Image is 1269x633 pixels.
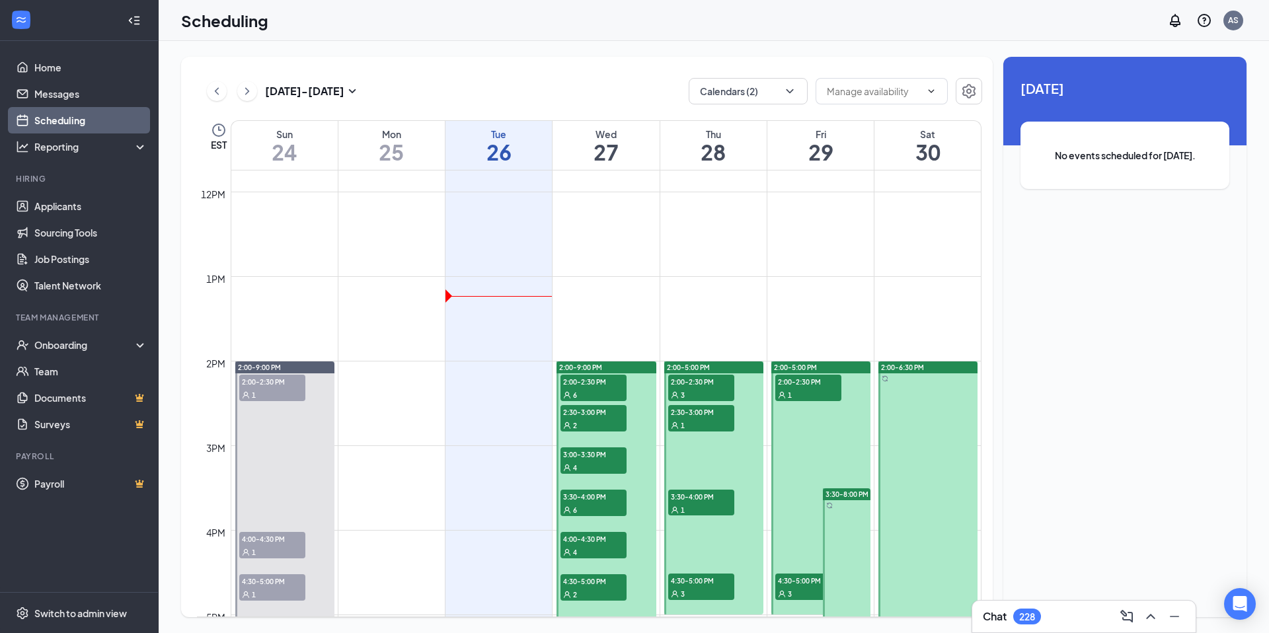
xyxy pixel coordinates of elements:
[573,391,577,400] span: 6
[983,609,1007,624] h3: Chat
[34,338,136,352] div: Onboarding
[239,375,305,388] span: 2:00-2:30 PM
[16,140,29,153] svg: Analysis
[553,128,659,141] div: Wed
[775,574,841,587] span: 4:30-5:00 PM
[573,505,577,515] span: 6
[1020,78,1229,98] span: [DATE]
[207,81,227,101] button: ChevronLeft
[563,548,571,556] svg: User
[445,141,552,163] h1: 26
[681,421,685,430] span: 1
[34,411,147,437] a: SurveysCrown
[881,363,924,372] span: 2:00-6:30 PM
[668,405,734,418] span: 2:30-3:00 PM
[560,490,627,503] span: 3:30-4:00 PM
[198,187,228,202] div: 12pm
[559,363,602,372] span: 2:00-9:00 PM
[681,589,685,599] span: 3
[1019,611,1035,622] div: 228
[767,128,874,141] div: Fri
[204,441,228,455] div: 3pm
[681,391,685,400] span: 3
[34,272,147,299] a: Talent Network
[239,574,305,587] span: 4:30-5:00 PM
[34,107,147,133] a: Scheduling
[681,505,685,515] span: 1
[338,141,445,163] h1: 25
[252,548,256,557] span: 1
[210,83,223,99] svg: ChevronLeft
[573,548,577,557] span: 4
[1143,609,1159,624] svg: ChevronUp
[689,78,808,104] button: Calendars (2)ChevronDown
[788,589,792,599] span: 3
[563,506,571,514] svg: User
[1140,606,1161,627] button: ChevronUp
[16,338,29,352] svg: UserCheck
[16,173,145,184] div: Hiring
[667,363,710,372] span: 2:00-5:00 PM
[1119,609,1135,624] svg: ComposeMessage
[788,391,792,400] span: 1
[671,506,679,514] svg: User
[242,591,250,599] svg: User
[238,363,281,372] span: 2:00-9:00 PM
[445,121,552,170] a: August 26, 2025
[231,121,338,170] a: August 24, 2025
[34,385,147,411] a: DocumentsCrown
[671,422,679,429] svg: User
[231,128,338,141] div: Sun
[16,607,29,620] svg: Settings
[778,391,786,399] svg: User
[1164,606,1185,627] button: Minimize
[874,128,981,141] div: Sat
[553,141,659,163] h1: 27
[128,14,141,27] svg: Collapse
[553,121,659,170] a: August 27, 2025
[671,590,679,598] svg: User
[241,83,254,99] svg: ChevronRight
[668,574,734,587] span: 4:30-5:00 PM
[874,121,981,170] a: August 30, 2025
[252,590,256,599] span: 1
[563,391,571,399] svg: User
[778,590,786,598] svg: User
[826,502,833,509] svg: Sync
[344,83,360,99] svg: SmallChevronDown
[1224,588,1256,620] div: Open Intercom Messenger
[16,451,145,462] div: Payroll
[34,193,147,219] a: Applicants
[34,470,147,497] a: PayrollCrown
[671,391,679,399] svg: User
[1047,148,1203,163] span: No events scheduled for [DATE].
[668,490,734,503] span: 3:30-4:00 PM
[211,138,227,151] span: EST
[34,358,147,385] a: Team
[1228,15,1239,26] div: AS
[874,141,981,163] h1: 30
[961,83,977,99] svg: Settings
[826,490,868,499] span: 3:30-8:00 PM
[660,128,767,141] div: Thu
[16,312,145,323] div: Team Management
[15,13,28,26] svg: WorkstreamLogo
[563,422,571,429] svg: User
[926,86,937,96] svg: ChevronDown
[338,128,445,141] div: Mon
[204,610,228,624] div: 5pm
[445,128,552,141] div: Tue
[573,421,577,430] span: 2
[34,81,147,107] a: Messages
[560,405,627,418] span: 2:30-3:00 PM
[34,607,127,620] div: Switch to admin view
[560,447,627,461] span: 3:00-3:30 PM
[827,84,921,98] input: Manage availability
[563,464,571,472] svg: User
[211,122,227,138] svg: Clock
[563,591,571,599] svg: User
[1196,13,1212,28] svg: QuestionInfo
[34,246,147,272] a: Job Postings
[956,78,982,104] a: Settings
[338,121,445,170] a: August 25, 2025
